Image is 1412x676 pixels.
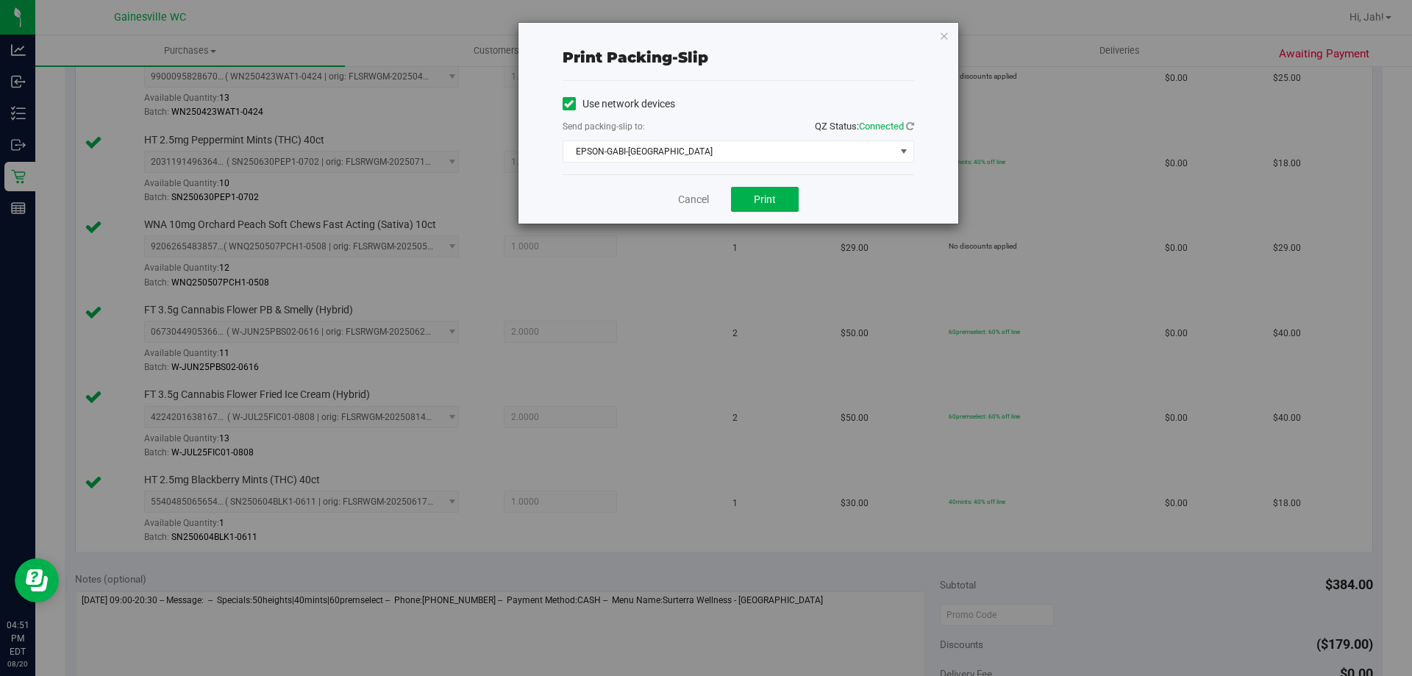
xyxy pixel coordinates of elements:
[563,120,645,133] label: Send packing-slip to:
[15,558,59,602] iframe: Resource center
[894,141,913,162] span: select
[563,96,675,112] label: Use network devices
[563,49,708,66] span: Print packing-slip
[859,121,904,132] span: Connected
[754,193,776,205] span: Print
[731,187,799,212] button: Print
[563,141,895,162] span: EPSON-GABI-[GEOGRAPHIC_DATA]
[678,192,709,207] a: Cancel
[815,121,914,132] span: QZ Status:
